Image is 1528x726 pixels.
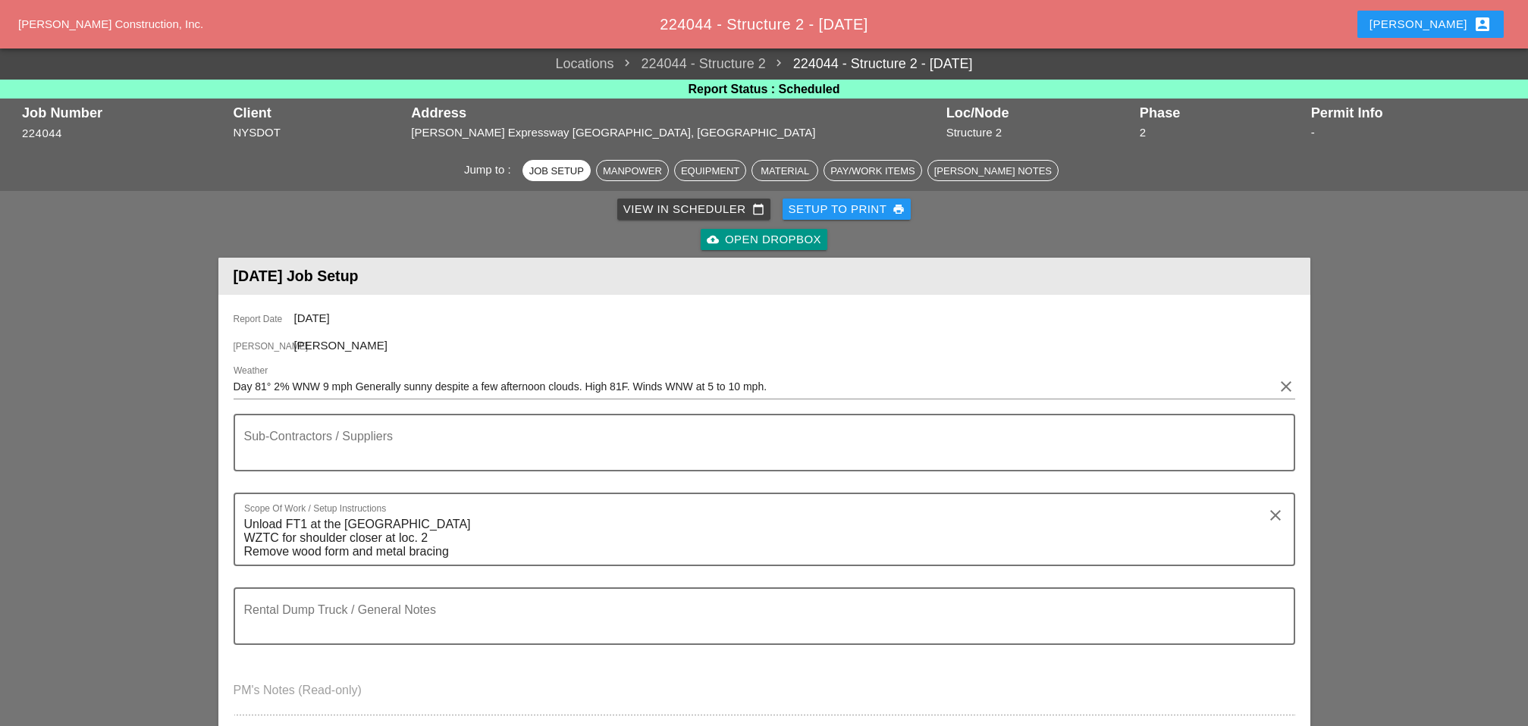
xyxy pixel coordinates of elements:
[614,54,766,74] span: 224044 - Structure 2
[1370,15,1492,33] div: [PERSON_NAME]
[244,512,1272,565] textarea: Scope Of Work / Setup Instructions
[789,201,905,218] div: Setup to Print
[522,160,591,181] button: Job Setup
[824,160,921,181] button: Pay/Work Items
[623,201,764,218] div: View in Scheduler
[701,229,827,250] a: Open Dropbox
[1140,105,1304,120] div: Phase
[244,433,1272,470] textarea: Sub-Contractors / Suppliers
[758,163,811,178] div: Material
[411,105,938,120] div: Address
[927,160,1059,181] button: [PERSON_NAME] Notes
[596,160,669,181] button: Manpower
[1357,11,1504,38] button: [PERSON_NAME]
[234,312,294,326] span: Report Date
[1266,506,1285,524] i: clear
[934,163,1052,178] div: [PERSON_NAME] Notes
[681,163,739,178] div: Equipment
[751,160,818,181] button: Material
[1140,124,1304,142] div: 2
[674,160,746,181] button: Equipment
[234,678,1295,715] textarea: PM's Notes (Read-only)
[1277,377,1295,396] i: clear
[707,233,719,246] i: cloud_upload
[617,199,770,220] a: View in Scheduler
[556,54,614,74] a: Locations
[893,203,905,215] i: print
[660,16,868,33] span: 224044 - Structure 2 - [DATE]
[244,607,1272,643] textarea: Rental Dump Truck / General Notes
[783,199,911,220] button: Setup to Print
[464,162,517,175] span: Jump to :
[752,203,764,215] i: calendar_today
[529,163,584,178] div: Job Setup
[946,105,1132,120] div: Loc/Node
[233,105,403,120] div: Client
[22,105,225,120] div: Job Number
[707,231,821,249] div: Open Dropbox
[218,258,1310,295] header: [DATE] Job Setup
[234,374,1274,399] input: Weather
[411,124,938,142] div: [PERSON_NAME] Expressway [GEOGRAPHIC_DATA], [GEOGRAPHIC_DATA]
[830,163,915,178] div: Pay/Work Items
[22,125,62,142] button: 224044
[234,340,294,353] span: [PERSON_NAME]
[1311,105,1506,120] div: Permit Info
[233,124,403,142] div: NYSDOT
[18,17,203,30] a: [PERSON_NAME] Construction, Inc.
[766,54,973,74] a: 224044 - Structure 2 - [DATE]
[294,311,330,324] span: [DATE]
[294,339,387,352] span: [PERSON_NAME]
[1473,15,1492,33] i: account_box
[1311,124,1506,142] div: -
[946,124,1132,142] div: Structure 2
[603,163,662,178] div: Manpower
